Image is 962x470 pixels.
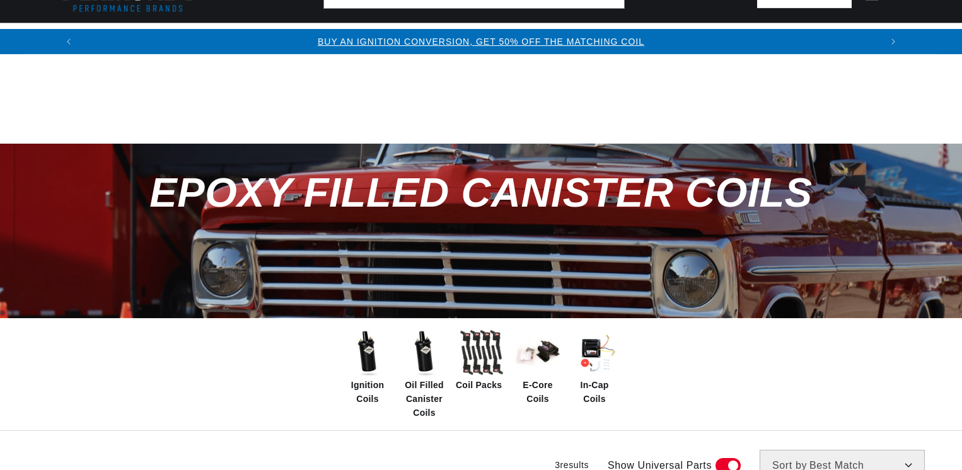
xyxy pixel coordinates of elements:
[399,328,449,420] a: Oil Filled Canister Coils Oil Filled Canister Coils
[513,328,563,406] a: E-Core Coils E-Core Coils
[332,23,550,53] summary: Headers, Exhausts & Components
[513,328,563,378] img: E-Core Coils
[149,169,813,215] span: Epoxy Filled Canister Coils
[342,328,393,378] img: Ignition Coils
[342,328,393,406] a: Ignition Coils Ignition Coils
[456,328,506,378] img: Coil Packs
[569,328,620,378] img: In-Cap Coils
[456,328,506,392] a: Coil Packs Coil Packs
[56,23,192,53] summary: Ignition Conversions
[456,378,502,392] span: Coil Packs
[881,29,906,54] button: Translation missing: en.sections.announcements.next_announcement
[569,328,620,406] a: In-Cap Coils In-Cap Coils
[770,23,890,53] summary: Spark Plug Wires
[342,378,393,406] span: Ignition Coils
[550,23,646,53] summary: Engine Swaps
[555,460,589,470] span: 3 results
[569,378,620,406] span: In-Cap Coils
[81,35,881,49] div: 1 of 3
[513,378,563,406] span: E-Core Coils
[646,23,770,53] summary: Battery Products
[25,29,937,54] slideshow-component: Translation missing: en.sections.announcements.announcement_bar
[399,378,449,420] span: Oil Filled Canister Coils
[56,29,81,54] button: Translation missing: en.sections.announcements.previous_announcement
[318,37,644,47] a: BUY AN IGNITION CONVERSION, GET 50% OFF THE MATCHING COIL
[81,35,881,49] div: Announcement
[399,328,449,378] img: Oil Filled Canister Coils
[192,23,332,53] summary: Coils & Distributors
